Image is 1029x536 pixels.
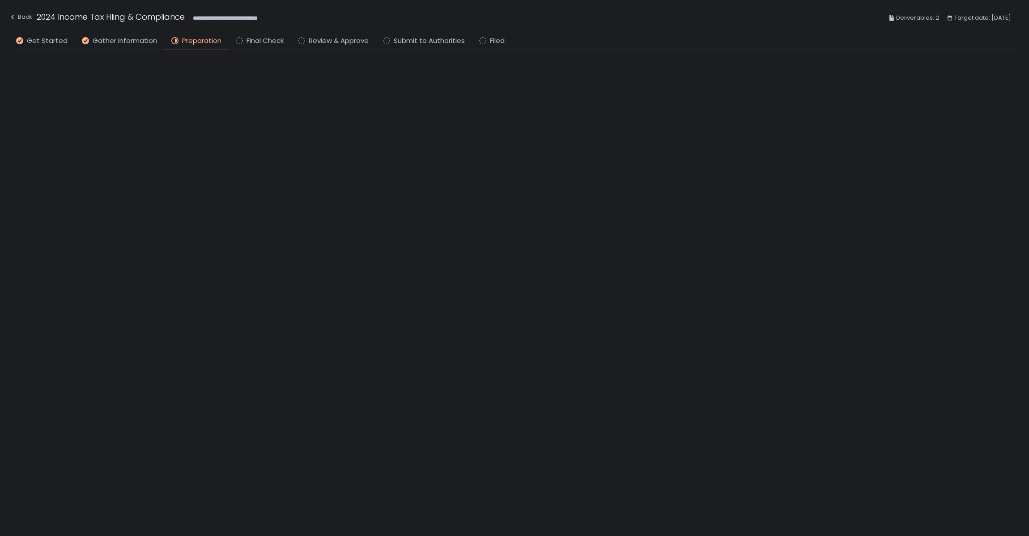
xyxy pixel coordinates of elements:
[247,36,284,46] span: Final Check
[896,13,939,23] span: Deliverables: 2
[93,36,157,46] span: Gather Information
[37,11,185,23] h1: 2024 Income Tax Filing & Compliance
[490,36,505,46] span: Filed
[9,11,32,26] button: Back
[27,36,68,46] span: Get Started
[394,36,465,46] span: Submit to Authorities
[182,36,221,46] span: Preparation
[9,12,32,22] div: Back
[954,13,1011,23] span: Target date: [DATE]
[309,36,369,46] span: Review & Approve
